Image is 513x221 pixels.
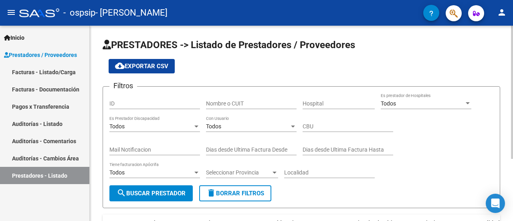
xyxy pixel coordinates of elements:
[117,190,186,197] span: Buscar Prestador
[109,59,175,73] button: Exportar CSV
[206,190,264,197] span: Borrar Filtros
[115,61,125,71] mat-icon: cloud_download
[109,185,193,201] button: Buscar Prestador
[117,188,126,198] mat-icon: search
[109,123,125,130] span: Todos
[6,8,16,17] mat-icon: menu
[199,185,271,201] button: Borrar Filtros
[206,188,216,198] mat-icon: delete
[115,63,168,70] span: Exportar CSV
[4,51,77,59] span: Prestadores / Proveedores
[206,123,221,130] span: Todos
[497,8,507,17] mat-icon: person
[206,169,271,176] span: Seleccionar Provincia
[109,80,137,91] h3: Filtros
[4,33,24,42] span: Inicio
[109,169,125,176] span: Todos
[103,39,355,51] span: PRESTADORES -> Listado de Prestadores / Proveedores
[95,4,168,22] span: - [PERSON_NAME]
[486,194,505,213] div: Open Intercom Messenger
[381,100,396,107] span: Todos
[63,4,95,22] span: - ospsip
